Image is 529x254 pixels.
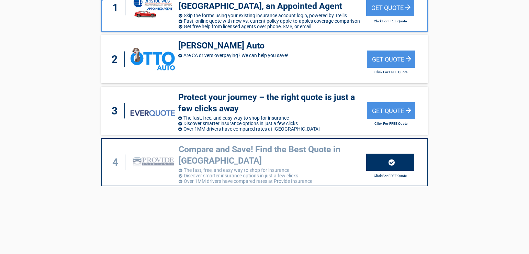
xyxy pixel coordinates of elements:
[179,13,366,18] li: Skip the forms using your existing insurance account login, powered by Trellis
[108,52,125,67] div: 2
[179,173,366,178] li: Discover smarter insurance options in just a few clicks
[178,92,367,114] h3: Protect your journey – the right quote is just a few clicks away
[178,40,367,52] h3: [PERSON_NAME] Auto
[366,19,414,23] h2: Click For FREE Quote
[179,167,366,173] li: The fast, free, and easy way to shop for insurance
[367,122,415,125] h2: Click For FREE Quote
[366,174,414,178] h2: Click For FREE Quote
[178,53,367,58] li: Are CA drivers overpaying? We can help you save!
[179,178,366,184] li: Over 1MM drivers have compared rates at Provide Insurance
[367,70,415,74] h2: Click For FREE Quote
[367,51,415,68] div: Get Quote
[178,121,367,126] li: Discover smarter insurance options in just a few clicks
[367,102,415,119] div: Get Quote
[131,48,175,70] img: ottoinsurance's logo
[179,24,366,29] li: Get free help from licensed agents over phone, SMS, or email
[178,115,367,121] li: The fast, free, and easy way to shop for insurance
[131,152,175,173] img: provide-insurance's logo
[179,18,366,24] li: Fast, online quote with new vs. current policy apple-to-apples coverage comparison
[109,155,125,170] div: 4
[179,144,366,166] h3: Compare and Save! Find the Best Quote in [GEOGRAPHIC_DATA]
[108,103,125,119] div: 3
[178,126,367,132] li: Over 1MM drivers have compared rates at [GEOGRAPHIC_DATA]
[131,110,175,116] img: everquote's logo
